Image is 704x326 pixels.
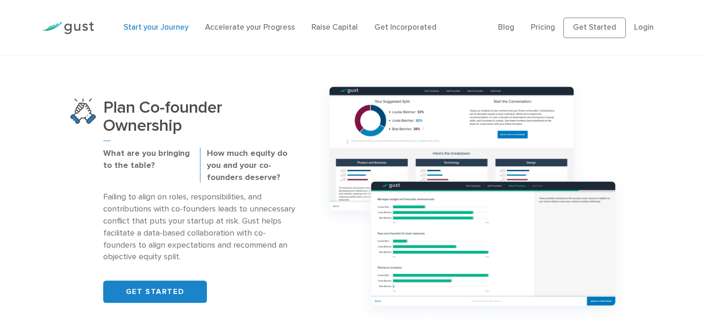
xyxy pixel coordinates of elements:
[103,98,297,141] h3: Plan Co-founder Ownership
[563,18,626,38] a: Get Started
[42,22,94,34] img: Gust Logo
[498,23,514,32] a: Blog
[531,23,555,32] a: Pricing
[207,147,297,184] p: How much equity do you and your co-founders deserve?
[634,23,654,32] a: Login
[70,98,96,124] img: Plan Co Founder Ownership
[205,23,295,32] a: Accelerate your Progress
[103,147,193,172] p: What are you bringing to the table?
[103,281,207,303] a: GET STARTED
[124,23,188,32] a: Start your Journey
[312,23,358,32] a: Raise Capital
[374,23,436,32] a: Get Incorporated
[103,191,297,263] p: Failing to align on roles, responsibilities, and contributions with co-founders leads to unnecess...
